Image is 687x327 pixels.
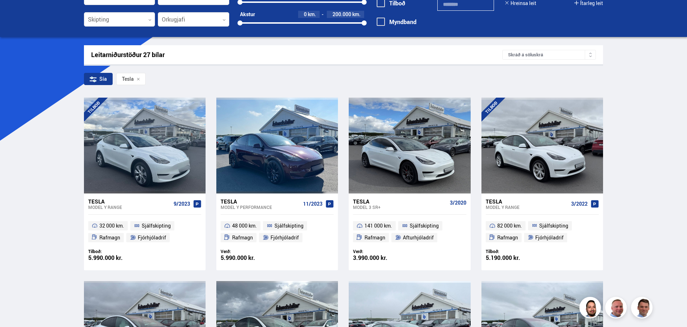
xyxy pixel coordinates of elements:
div: 3.990.000 kr. [353,255,410,261]
span: 32 000 km. [99,221,124,230]
span: 9/2023 [174,201,190,207]
div: 5.990.000 kr. [221,255,277,261]
div: Leitarniðurstöður 27 bílar [91,51,503,59]
div: Tesla [353,198,447,205]
label: Myndband [377,19,417,25]
a: Tesla Model 3 SR+ 3/2020 141 000 km. Sjálfskipting Rafmagn Afturhjóladrif Verð: 3.990.000 kr. [349,193,470,270]
a: Tesla Model Y RANGE 3/2022 82 000 km. Sjálfskipting Rafmagn Fjórhjóladrif Tilboð: 5.190.000 kr. [481,193,603,270]
div: Skráð á söluskrá [502,50,596,60]
span: Fjórhjóladrif [270,233,299,242]
div: Sía [84,73,113,85]
div: Model Y RANGE [88,205,171,210]
span: 3/2022 [571,201,588,207]
div: Verð: [353,249,410,254]
span: Sjálfskipting [142,221,171,230]
span: 82 000 km. [497,221,522,230]
span: Fjórhjóladrif [535,233,564,242]
div: Akstur [240,11,255,17]
div: Tesla [221,198,300,205]
span: Rafmagn [497,233,518,242]
span: 141 000 km. [364,221,392,230]
span: Rafmagn [364,233,385,242]
span: Tesla [122,76,134,82]
span: Sjálfskipting [539,221,568,230]
span: Rafmagn [99,233,120,242]
img: FbJEzSuNWCJXmdc-.webp [632,298,654,319]
button: Opna LiveChat spjallviðmót [6,3,27,24]
span: km. [308,11,316,17]
div: Model Y PERFORMANCE [221,205,300,210]
div: Tilboð: [486,249,542,254]
a: Tesla Model Y RANGE 9/2023 32 000 km. Sjálfskipting Rafmagn Fjórhjóladrif Tilboð: 5.990.000 kr. [84,193,206,270]
button: Ítarleg leit [574,0,603,6]
span: km. [352,11,361,17]
img: siFngHWaQ9KaOqBr.png [606,298,628,319]
div: 5.990.000 kr. [88,255,145,261]
a: Tesla Model Y PERFORMANCE 11/2023 48 000 km. Sjálfskipting Rafmagn Fjórhjóladrif Verð: 5.990.000 kr. [216,193,338,270]
span: Afturhjóladrif [403,233,434,242]
span: Fjórhjóladrif [138,233,166,242]
div: Model Y RANGE [486,205,568,210]
div: Model 3 SR+ [353,205,447,210]
span: 3/2020 [450,200,466,206]
span: Sjálfskipting [410,221,439,230]
span: Sjálfskipting [274,221,303,230]
div: Tilboð: [88,249,145,254]
span: 200.000 [333,11,351,18]
span: Rafmagn [232,233,253,242]
img: nhp88E3Fdnt1Opn2.png [580,298,602,319]
div: Tesla [486,198,568,205]
div: Verð: [221,249,277,254]
button: Hreinsa leit [505,0,536,6]
div: Tesla [88,198,171,205]
span: 11/2023 [303,201,323,207]
div: 5.190.000 kr. [486,255,542,261]
span: 0 [304,11,307,18]
span: 48 000 km. [232,221,257,230]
